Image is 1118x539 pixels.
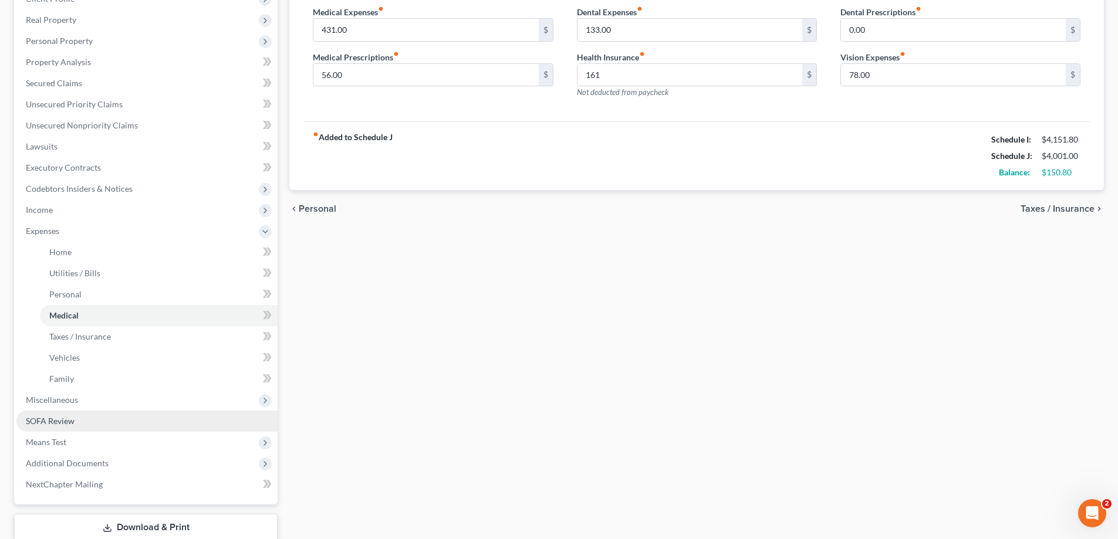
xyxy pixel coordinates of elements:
[289,204,336,213] button: chevron_left Personal
[577,51,645,63] label: Health Insurance
[289,204,299,213] i: chevron_left
[840,6,921,18] label: Dental Prescriptions
[26,141,58,151] span: Lawsuits
[49,268,100,278] span: Utilities / Bills
[991,151,1032,161] strong: Schedule J:
[40,326,278,347] a: Taxes / Insurance
[26,395,78,405] span: Miscellaneous
[637,6,643,12] i: fiber_manual_record
[1042,167,1080,178] div: $150.80
[16,52,278,73] a: Property Analysis
[393,51,399,57] i: fiber_manual_record
[49,352,80,362] span: Vehicles
[841,64,1066,86] input: --
[26,78,82,88] span: Secured Claims
[999,167,1030,177] strong: Balance:
[26,416,75,426] span: SOFA Review
[1021,204,1095,213] span: Taxes / Insurance
[577,19,802,41] input: --
[40,242,278,263] a: Home
[49,310,79,320] span: Medical
[26,36,93,46] span: Personal Property
[16,73,278,94] a: Secured Claims
[313,64,538,86] input: --
[26,120,138,130] span: Unsecured Nonpriority Claims
[802,64,816,86] div: $
[16,474,278,495] a: NextChapter Mailing
[577,87,668,97] span: Not deducted from paycheck
[26,479,103,489] span: NextChapter Mailing
[49,247,72,257] span: Home
[539,64,553,86] div: $
[1021,204,1104,213] button: Taxes / Insurance chevron_right
[313,19,538,41] input: --
[299,204,336,213] span: Personal
[840,51,906,63] label: Vision Expenses
[1042,150,1080,162] div: $4,001.00
[40,368,278,389] a: Family
[26,162,101,172] span: Executory Contracts
[49,331,111,341] span: Taxes / Insurance
[26,99,123,109] span: Unsecured Priority Claims
[841,19,1066,41] input: --
[26,437,66,447] span: Means Test
[26,15,76,25] span: Real Property
[639,51,645,57] i: fiber_manual_record
[1066,64,1080,86] div: $
[16,411,278,432] a: SOFA Review
[1102,499,1112,509] span: 2
[49,289,82,299] span: Personal
[16,94,278,115] a: Unsecured Priority Claims
[577,6,643,18] label: Dental Expenses
[313,6,384,18] label: Medical Expenses
[539,19,553,41] div: $
[26,226,59,236] span: Expenses
[900,51,906,57] i: fiber_manual_record
[991,134,1031,144] strong: Schedule I:
[16,157,278,178] a: Executory Contracts
[16,115,278,136] a: Unsecured Nonpriority Claims
[916,6,921,12] i: fiber_manual_record
[313,131,393,181] strong: Added to Schedule J
[40,305,278,326] a: Medical
[313,51,399,63] label: Medical Prescriptions
[378,6,384,12] i: fiber_manual_record
[40,284,278,305] a: Personal
[26,57,91,67] span: Property Analysis
[16,136,278,157] a: Lawsuits
[26,184,133,194] span: Codebtors Insiders & Notices
[802,19,816,41] div: $
[1066,19,1080,41] div: $
[26,458,109,468] span: Additional Documents
[313,131,319,137] i: fiber_manual_record
[1078,499,1106,527] iframe: Intercom live chat
[1095,204,1104,213] i: chevron_right
[40,347,278,368] a: Vehicles
[49,374,74,384] span: Family
[26,205,53,215] span: Income
[40,263,278,284] a: Utilities / Bills
[577,64,802,86] input: --
[1042,134,1080,145] div: $4,151.80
